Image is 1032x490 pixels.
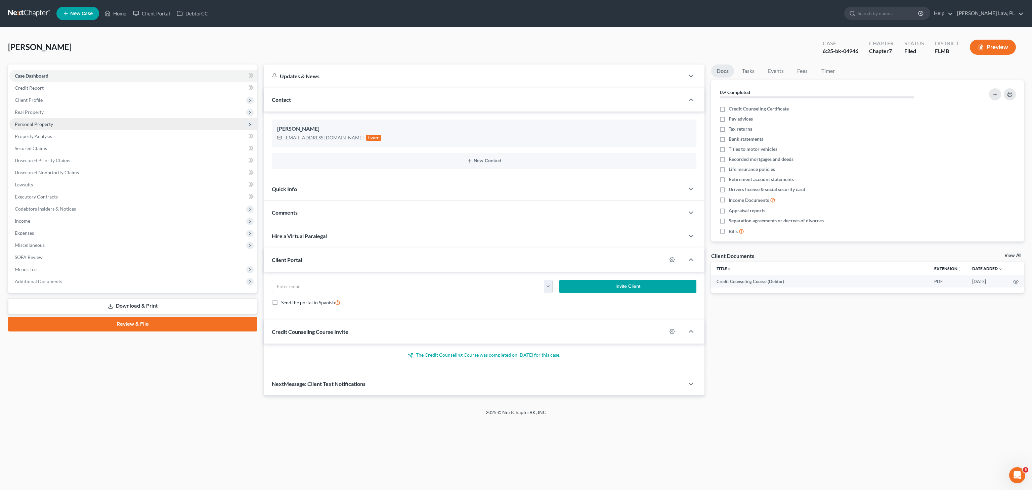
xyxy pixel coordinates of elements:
[8,317,257,331] a: Review & File
[559,280,696,293] button: Invite Client
[737,64,760,78] a: Tasks
[8,42,72,52] span: [PERSON_NAME]
[1009,467,1025,483] iframe: Intercom live chat
[9,82,257,94] a: Credit Report
[9,70,257,82] a: Case Dashboard
[970,40,1016,55] button: Preview
[272,257,302,263] span: Client Portal
[904,40,924,47] div: Status
[15,266,38,272] span: Means Test
[9,179,257,191] a: Lawsuits
[729,207,765,214] span: Appraisal reports
[9,154,257,167] a: Unsecured Priority Claims
[15,73,48,79] span: Case Dashboard
[816,64,840,78] a: Timer
[9,251,257,263] a: SOFA Review
[1023,467,1028,473] span: 5
[1004,253,1021,258] a: View All
[934,266,961,271] a: Extensionunfold_more
[729,136,763,142] span: Bank statements
[904,47,924,55] div: Filed
[729,166,775,173] span: Life insurance policies
[889,48,892,54] span: 7
[272,328,348,335] span: Credit Counseling Course Invite
[711,64,734,78] a: Docs
[15,170,79,175] span: Unsecured Nonpriority Claims
[717,266,731,271] a: Titleunfold_more
[285,134,363,141] div: [EMAIL_ADDRESS][DOMAIN_NAME]
[15,218,30,224] span: Income
[272,352,696,358] p: The Credit Counseling Course was completed on [DATE] for this case.
[729,186,805,193] span: Drivers license & social security card
[15,97,43,103] span: Client Profile
[15,121,53,127] span: Personal Property
[15,206,76,212] span: Codebtors Insiders & Notices
[729,176,794,183] span: Retirement account statements
[929,275,967,287] td: PDF
[869,47,894,55] div: Chapter
[15,278,62,284] span: Additional Documents
[729,146,777,152] span: Titles to motor vehicles
[957,267,961,271] i: unfold_more
[9,191,257,203] a: Executory Contracts
[281,300,335,305] span: Send the portal in Spanish
[729,217,824,224] span: Separation agreements or decrees of divorces
[101,7,130,19] a: Home
[729,105,789,112] span: Credit Counseling Certificate
[729,126,752,132] span: Tax returns
[792,64,813,78] a: Fees
[130,7,173,19] a: Client Portal
[9,167,257,179] a: Unsecured Nonpriority Claims
[935,47,959,55] div: FLMB
[823,40,858,47] div: Case
[729,156,793,163] span: Recorded mortgages and deeds
[15,242,45,248] span: Miscellaneous
[272,96,291,103] span: Contact
[272,280,544,293] input: Enter email
[15,85,44,91] span: Credit Report
[15,145,47,151] span: Secured Claims
[720,89,750,95] strong: 0% Completed
[967,275,1008,287] td: [DATE]
[366,135,381,141] div: home
[15,133,52,139] span: Property Analysis
[70,11,93,16] span: New Case
[277,158,691,164] button: New Contact
[8,298,257,314] a: Download & Print
[173,7,211,19] a: DebtorCC
[954,7,1024,19] a: [PERSON_NAME] Law, PL
[729,228,738,235] span: Bills
[15,109,44,115] span: Real Property
[763,64,789,78] a: Events
[869,40,894,47] div: Chapter
[931,7,953,19] a: Help
[15,158,70,163] span: Unsecured Priority Claims
[729,116,753,122] span: Pay advices
[935,40,959,47] div: District
[711,252,754,259] div: Client Documents
[325,409,707,421] div: 2025 © NextChapterBK, INC
[972,266,1002,271] a: Date Added expand_more
[998,267,1002,271] i: expand_more
[727,267,731,271] i: unfold_more
[272,186,297,192] span: Quick Info
[15,230,34,236] span: Expenses
[823,47,858,55] div: 6:25-bk-04946
[272,233,327,239] span: Hire a Virtual Paralegal
[15,254,43,260] span: SOFA Review
[15,194,58,199] span: Executory Contracts
[272,73,676,80] div: Updates & News
[272,209,298,216] span: Comments
[729,197,769,204] span: Income Documents
[9,130,257,142] a: Property Analysis
[277,125,691,133] div: [PERSON_NAME]
[15,182,33,187] span: Lawsuits
[711,275,929,287] td: Credit Counseling Course (Debtor)
[858,7,919,19] input: Search by name...
[272,381,365,387] span: NextMessage: Client Text Notifications
[9,142,257,154] a: Secured Claims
